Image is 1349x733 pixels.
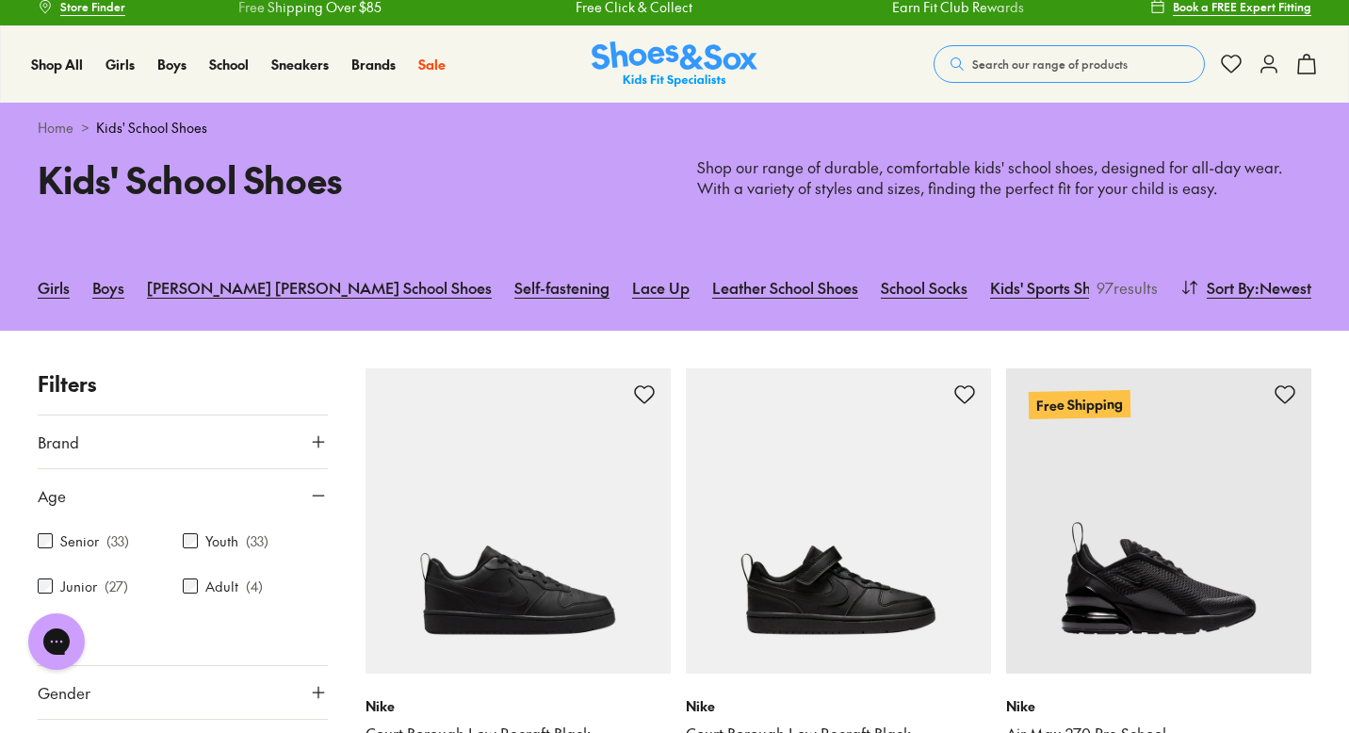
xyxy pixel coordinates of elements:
[96,118,207,138] span: Kids' School Shoes
[418,55,446,73] span: Sale
[157,55,187,73] span: Boys
[60,577,97,596] label: Junior
[147,267,492,308] a: [PERSON_NAME] [PERSON_NAME] School Shoes
[38,118,1311,138] div: >
[205,577,238,596] label: Adult
[934,45,1205,83] button: Search our range of products
[632,267,690,308] a: Lace Up
[881,267,967,308] a: School Socks
[592,41,757,88] img: SNS_Logo_Responsive.svg
[209,55,249,73] span: School
[1089,276,1158,299] p: 97 results
[106,531,129,551] p: ( 33 )
[351,55,396,73] span: Brands
[366,696,671,716] p: Nike
[157,55,187,74] a: Boys
[1006,696,1311,716] p: Nike
[38,666,328,719] button: Gender
[31,55,83,73] span: Shop All
[271,55,329,73] span: Sneakers
[351,55,396,74] a: Brands
[38,681,90,704] span: Gender
[246,531,268,551] p: ( 33 )
[106,55,135,74] a: Girls
[92,267,124,308] a: Boys
[19,607,94,676] iframe: Gorgias live chat messenger
[60,531,99,551] label: Senior
[1006,368,1311,674] a: Free Shipping
[686,696,991,716] p: Nike
[38,469,328,522] button: Age
[712,267,858,308] a: Leather School Shoes
[418,55,446,74] a: Sale
[1255,276,1311,299] span: : Newest
[38,118,73,138] a: Home
[246,577,263,596] p: ( 4 )
[38,431,79,453] span: Brand
[990,267,1114,308] a: Kids' Sports Shoes
[514,267,609,308] a: Self-fastening
[38,153,652,206] h1: Kids' School Shoes
[38,415,328,468] button: Brand
[38,368,328,399] p: Filters
[38,484,66,507] span: Age
[209,55,249,74] a: School
[105,577,128,596] p: ( 27 )
[271,55,329,74] a: Sneakers
[697,157,1311,199] p: Shop our range of durable, comfortable kids' school shoes, designed for all-day wear. With a vari...
[106,55,135,73] span: Girls
[592,41,757,88] a: Shoes & Sox
[205,531,238,551] label: Youth
[38,267,70,308] a: Girls
[1180,267,1311,308] button: Sort By:Newest
[31,55,83,74] a: Shop All
[1029,390,1130,419] p: Free Shipping
[1207,276,1255,299] span: Sort By
[972,56,1128,73] span: Search our range of products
